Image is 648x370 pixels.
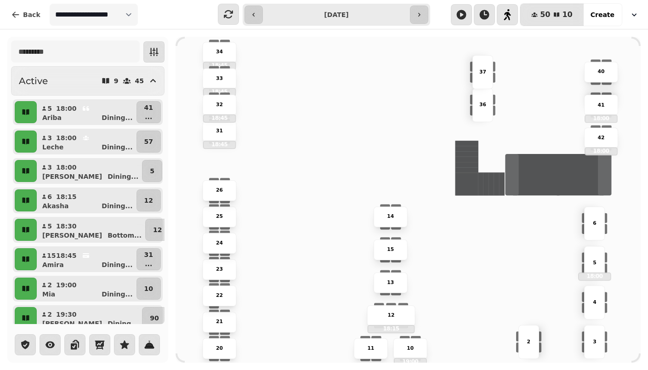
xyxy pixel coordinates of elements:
[585,148,617,154] p: 18:00
[39,278,135,300] button: 219:00MiaDining...
[144,137,153,146] p: 57
[56,280,77,290] p: 19:00
[144,284,153,293] p: 10
[39,101,135,123] button: 518:00AribaDining...
[593,338,596,345] p: 3
[585,115,617,122] p: 18:00
[136,189,161,211] button: 12
[368,325,414,332] p: 18:15
[144,196,153,205] p: 12
[593,299,596,306] p: 4
[136,131,161,153] button: 57
[39,160,140,182] button: 318:00[PERSON_NAME]Dining...
[216,345,223,352] p: 20
[42,113,62,122] p: Ariba
[42,260,64,269] p: Amira
[144,112,153,121] p: ...
[42,142,63,152] p: Leche
[598,101,605,108] p: 41
[114,78,119,84] p: 9
[47,163,52,172] p: 3
[19,74,48,87] h2: Active
[387,246,394,253] p: 15
[42,201,68,211] p: Akasha
[56,251,77,260] p: 18:45
[39,248,135,270] button: 1518:45AmiraDining...
[42,290,55,299] p: Mia
[23,11,40,18] span: Back
[136,278,161,300] button: 10
[39,189,135,211] button: 618:15AkashaDining...
[102,113,132,122] p: Dining ...
[142,307,166,329] button: 90
[39,307,140,329] button: 219:30[PERSON_NAME]Dining...
[11,66,165,96] button: Active945
[56,133,77,142] p: 18:00
[4,4,48,26] button: Back
[407,345,414,352] p: 10
[598,134,605,142] p: 42
[39,219,143,241] button: 518:30[PERSON_NAME]Bottom...
[56,192,77,201] p: 18:15
[42,231,102,240] p: [PERSON_NAME]
[593,259,596,267] p: 5
[136,101,161,123] button: 41...
[108,172,138,181] p: Dining ...
[204,115,235,122] p: 18:45
[520,4,584,26] button: 5010
[144,103,153,112] p: 41
[204,141,235,148] p: 18:45
[150,166,154,176] p: 5
[42,172,102,181] p: [PERSON_NAME]
[216,239,223,247] p: 24
[579,273,610,279] p: 18:00
[47,251,52,260] p: 15
[108,231,142,240] p: Bottom ...
[42,319,102,328] p: [PERSON_NAME]
[56,104,77,113] p: 18:00
[150,313,159,323] p: 90
[135,78,144,84] p: 45
[583,4,622,26] button: Create
[216,187,223,194] p: 26
[598,68,605,75] p: 40
[216,292,223,299] p: 22
[216,319,223,326] p: 21
[216,101,223,108] p: 32
[367,345,374,352] p: 11
[144,259,153,268] p: ...
[47,133,52,142] p: 3
[216,127,223,135] p: 31
[102,201,132,211] p: Dining ...
[593,220,596,227] p: 6
[56,310,77,319] p: 19:30
[47,104,52,113] p: 5
[144,250,153,259] p: 31
[56,222,77,231] p: 18:30
[102,260,132,269] p: Dining ...
[153,225,162,234] p: 12
[562,11,572,18] span: 10
[527,338,530,345] p: 2
[216,48,223,56] p: 34
[47,192,52,201] p: 6
[56,163,77,172] p: 18:00
[142,160,162,182] button: 5
[102,142,132,152] p: Dining ...
[145,219,170,241] button: 12
[216,266,223,273] p: 23
[479,68,486,75] p: 37
[387,213,394,220] p: 14
[47,310,52,319] p: 2
[47,222,52,231] p: 5
[591,11,614,18] span: Create
[394,359,426,365] p: 19:00
[479,101,486,108] p: 36
[388,312,395,319] p: 12
[102,290,132,299] p: Dining ...
[216,213,223,220] p: 25
[39,131,135,153] button: 318:00LecheDining...
[136,248,161,270] button: 31...
[47,280,52,290] p: 2
[387,279,394,286] p: 13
